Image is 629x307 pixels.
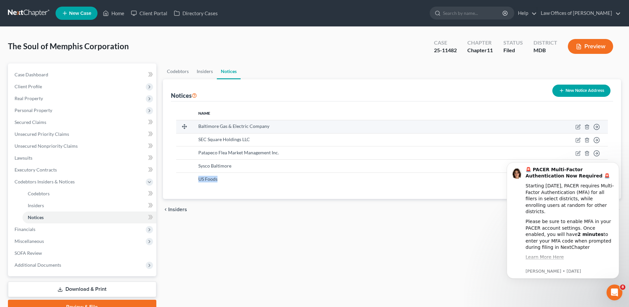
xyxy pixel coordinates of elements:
[607,285,622,300] iframe: Intercom live chat
[443,7,503,19] input: Search by name...
[434,47,457,54] div: 25-11482
[198,136,250,142] span: SEC Square Holdings LLC
[515,7,537,19] a: Help
[503,47,523,54] div: Filed
[163,63,193,79] a: Codebtors
[15,119,46,125] span: Secured Claims
[15,179,75,184] span: Codebtors Insiders & Notices
[9,140,156,152] a: Unsecured Nonpriority Claims
[568,39,613,54] button: Preview
[497,152,629,289] iframe: Intercom notifications message
[193,63,217,79] a: Insiders
[15,96,43,101] span: Real Property
[22,188,156,200] a: Codebtors
[28,191,50,196] span: Codebtors
[15,167,57,173] span: Executory Contracts
[22,200,156,211] a: Insiders
[28,214,44,220] span: Notices
[487,47,493,53] span: 11
[168,207,187,212] span: Insiders
[467,39,493,47] div: Chapter
[15,72,48,77] span: Case Dashboard
[9,116,156,128] a: Secured Claims
[69,11,91,16] span: New Case
[15,84,42,89] span: Client Profile
[217,63,241,79] a: Notices
[198,150,279,155] span: Patapeco Flea Market Management Inc.
[8,41,129,51] span: The Soul of Memphis Corporation
[163,207,168,212] i: chevron_left
[533,47,557,54] div: MDB
[15,250,42,256] span: SOFA Review
[533,39,557,47] div: District
[198,123,269,129] span: Baltimore Gas & Electric Company
[9,152,156,164] a: Lawsuits
[15,155,32,161] span: Lawsuits
[537,7,621,19] a: Law Offices of [PERSON_NAME]
[467,47,493,54] div: Chapter
[9,247,156,259] a: SOFA Review
[198,176,217,182] span: US Foods
[9,128,156,140] a: Unsecured Priority Claims
[15,131,69,137] span: Unsecured Priority Claims
[15,226,35,232] span: Financials
[163,207,187,212] button: chevron_left Insiders
[171,92,197,99] div: Notices
[15,143,78,149] span: Unsecured Nonpriority Claims
[620,285,625,290] span: 8
[9,164,156,176] a: Executory Contracts
[15,238,44,244] span: Miscellaneous
[22,211,156,223] a: Notices
[15,107,52,113] span: Personal Property
[198,163,231,169] span: Sysco Baltimore
[434,39,457,47] div: Case
[171,7,221,19] a: Directory Cases
[198,111,210,116] span: Name
[552,85,610,97] button: New Notice Address
[503,39,523,47] div: Status
[99,7,128,19] a: Home
[8,282,156,297] a: Download & Print
[128,7,171,19] a: Client Portal
[15,262,61,268] span: Additional Documents
[28,203,44,208] span: Insiders
[9,69,156,81] a: Case Dashboard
